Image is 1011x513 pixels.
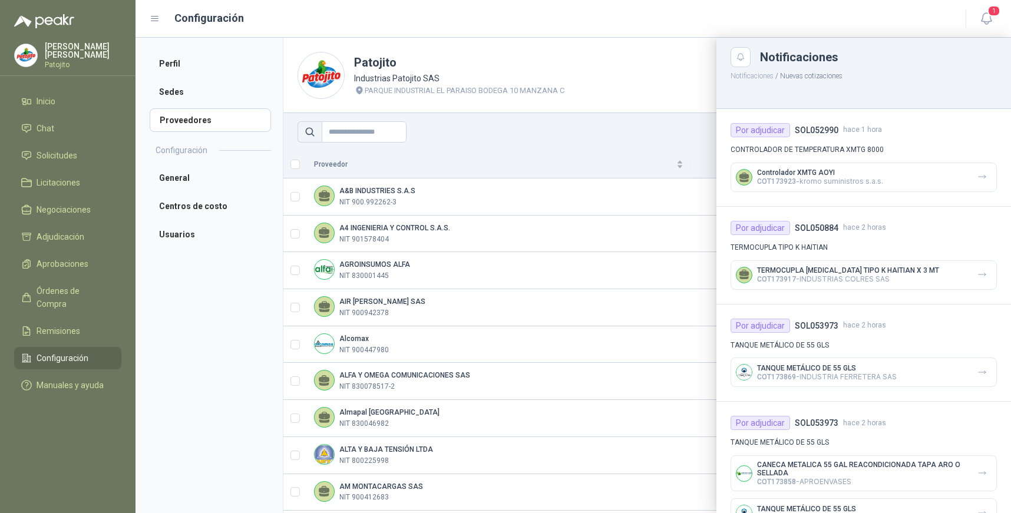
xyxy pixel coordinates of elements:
[716,67,1011,82] p: / Nuevas cotizaciones
[14,347,121,369] a: Configuración
[736,466,752,481] img: Company Logo
[976,8,997,29] button: 1
[731,319,790,333] div: Por adjudicar
[795,124,838,137] h4: SOL052990
[757,478,796,486] span: COT173858
[757,177,883,186] p: - kromo suministros s.a.s.
[37,230,84,243] span: Adjudicación
[843,418,886,429] span: hace 2 horas
[757,168,883,177] p: Controlador XMTG AOYI
[45,42,121,59] p: [PERSON_NAME] [PERSON_NAME]
[731,144,997,155] p: CONTROLADOR DE TEMPERATURA XMTG 8000
[14,374,121,396] a: Manuales y ayuda
[37,95,55,108] span: Inicio
[14,253,121,275] a: Aprobaciones
[795,221,838,234] h4: SOL050884
[37,325,80,337] span: Remisiones
[757,266,939,274] p: TERMOCUPLA [MEDICAL_DATA] TIPO K HAITIAN X 3 MT
[14,320,121,342] a: Remisiones
[45,61,121,68] p: Patojito
[37,149,77,162] span: Solicitudes
[37,122,54,135] span: Chat
[174,10,244,27] h1: Configuración
[731,123,790,137] div: Por adjudicar
[14,144,121,167] a: Solicitudes
[37,176,80,189] span: Licitaciones
[731,242,997,253] p: TERMOCUPLA TIPO K HAITIAN
[731,47,751,67] button: Close
[757,372,897,381] p: - INDUSTRIA FERRETERA SAS
[37,284,110,310] span: Órdenes de Compra
[795,319,838,332] h4: SOL053973
[14,226,121,248] a: Adjudicación
[757,505,897,513] p: TANQUE METÁLICO DE 55 GLS
[15,44,37,67] img: Company Logo
[14,14,74,28] img: Logo peakr
[731,340,997,351] p: TANQUE METÁLICO DE 55 GLS
[37,257,88,270] span: Aprobaciones
[757,477,968,486] p: - APROENVASES
[731,221,790,235] div: Por adjudicar
[14,198,121,221] a: Negociaciones
[37,379,104,392] span: Manuales y ayuda
[731,416,790,430] div: Por adjudicar
[987,5,1000,16] span: 1
[760,51,997,63] div: Notificaciones
[757,274,939,283] p: - INDUSTRIAS COLRES SAS
[757,461,968,477] p: CANECA METALICA 55 GAL REACONDICIONADA TAPA ARO O SELLADA
[843,124,882,135] span: hace 1 hora
[757,275,796,283] span: COT173917
[14,117,121,140] a: Chat
[14,171,121,194] a: Licitaciones
[14,280,121,315] a: Órdenes de Compra
[14,90,121,112] a: Inicio
[843,320,886,331] span: hace 2 horas
[795,416,838,429] h4: SOL053973
[757,177,796,186] span: COT173923
[731,437,997,448] p: TANQUE METÁLICO DE 55 GLS
[37,352,88,365] span: Configuración
[736,365,752,380] img: Company Logo
[757,364,897,372] p: TANQUE METÁLICO DE 55 GLS
[843,222,886,233] span: hace 2 horas
[731,72,774,80] button: Notificaciones
[37,203,91,216] span: Negociaciones
[757,373,796,381] span: COT173869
